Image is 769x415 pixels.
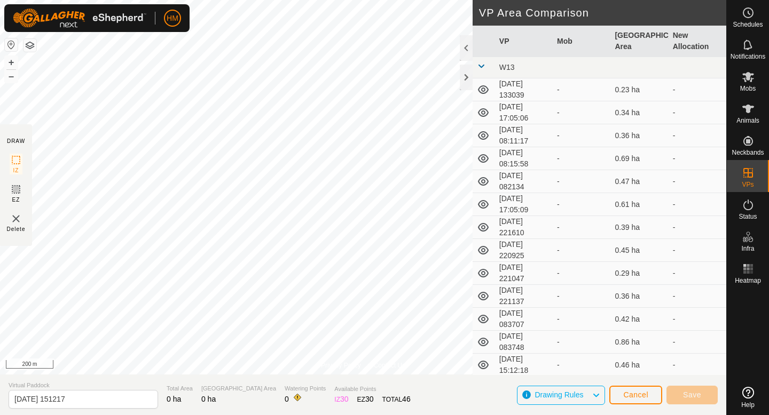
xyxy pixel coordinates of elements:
span: Infra [741,245,754,252]
td: [DATE] 221137 [495,285,553,308]
td: 0.36 ha [610,285,668,308]
td: [DATE] 221047 [495,262,553,285]
img: Gallagher Logo [13,9,146,28]
div: IZ [334,394,348,405]
div: - [557,245,606,256]
span: Virtual Paddock [9,381,158,390]
div: - [557,176,606,187]
div: - [557,199,606,210]
div: EZ [357,394,374,405]
th: VP [495,26,553,57]
div: DRAW [7,137,25,145]
button: Reset Map [5,38,18,51]
td: 0.23 ha [610,78,668,101]
td: [DATE] 133039 [495,78,553,101]
td: [DATE] 220925 [495,239,553,262]
td: 0.29 ha [610,262,668,285]
div: TOTAL [382,394,411,405]
td: - [669,216,726,239]
td: - [669,239,726,262]
button: + [5,56,18,69]
td: - [669,78,726,101]
div: - [557,268,606,279]
div: - [557,360,606,371]
td: 0.36 ha [610,124,668,147]
button: – [5,70,18,83]
td: 0.34 ha [610,101,668,124]
td: 0.42 ha [610,308,668,331]
td: [DATE] 083707 [495,308,553,331]
span: 0 ha [167,395,181,403]
td: - [669,101,726,124]
a: Privacy Policy [321,361,361,370]
td: - [669,193,726,216]
span: Animals [736,117,759,124]
td: 0.47 ha [610,170,668,193]
td: - [669,170,726,193]
div: - [557,107,606,118]
td: 0.45 ha [610,239,668,262]
span: 0 ha [201,395,216,403]
span: Available Points [334,385,410,394]
span: 46 [402,395,411,403]
td: 0.86 ha [610,331,668,354]
td: [DATE] 08:15:58 [495,147,553,170]
a: Help [727,382,769,412]
span: Watering Points [285,384,326,393]
div: - [557,291,606,302]
div: - [557,153,606,164]
span: Heatmap [735,277,761,284]
span: Save [683,390,701,399]
span: HM [167,13,178,24]
h2: VP Area Comparison [479,6,726,19]
button: Map Layers [23,39,36,52]
td: 0.61 ha [610,193,668,216]
td: 0.69 ha [610,147,668,170]
td: - [669,308,726,331]
td: [DATE] 08:11:17 [495,124,553,147]
td: - [669,147,726,170]
div: - [557,337,606,348]
img: VP [10,212,22,225]
span: IZ [13,166,19,174]
div: - [557,222,606,233]
td: [DATE] 083748 [495,331,553,354]
td: [DATE] 082134 [495,170,553,193]
span: Total Area [167,384,193,393]
td: - [669,331,726,354]
td: 0.46 ha [610,354,668,377]
span: Schedules [733,21,763,28]
span: 0 [285,395,289,403]
th: [GEOGRAPHIC_DATA] Area [610,26,668,57]
td: [DATE] 17:05:06 [495,101,553,124]
span: Status [739,213,757,220]
span: Neckbands [732,149,764,156]
div: - [557,130,606,141]
div: - [557,314,606,325]
th: New Allocation [669,26,726,57]
span: Delete [7,225,26,233]
td: [DATE] 17:05:09 [495,193,553,216]
button: Cancel [609,386,662,404]
td: - [669,262,726,285]
td: [DATE] 15:12:18 [495,354,553,377]
span: 30 [365,395,374,403]
td: - [669,285,726,308]
span: Notifications [731,53,765,60]
td: [DATE] 221610 [495,216,553,239]
td: - [669,354,726,377]
th: Mob [553,26,610,57]
span: Help [741,402,755,408]
span: Cancel [623,390,648,399]
button: Save [666,386,718,404]
span: [GEOGRAPHIC_DATA] Area [201,384,276,393]
td: - [669,124,726,147]
span: VPs [742,181,754,188]
span: Drawing Rules [535,390,583,399]
span: 30 [340,395,349,403]
a: Contact Us [374,361,405,370]
span: EZ [12,196,20,204]
div: - [557,84,606,95]
td: 0.39 ha [610,216,668,239]
span: W13 [499,63,515,71]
